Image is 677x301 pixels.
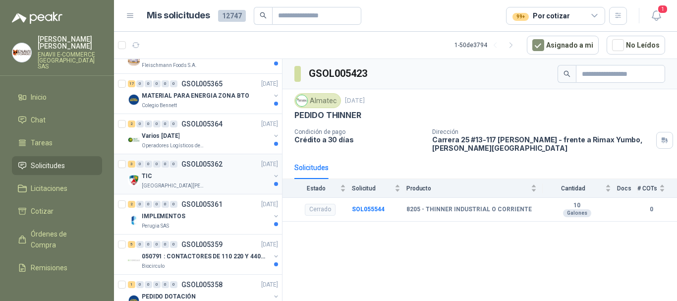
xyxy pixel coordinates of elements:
[31,160,65,171] span: Solicitudes
[352,206,385,213] a: SOL055544
[136,161,144,168] div: 0
[218,10,246,22] span: 12747
[261,200,278,209] p: [DATE]
[128,80,135,87] div: 17
[261,240,278,249] p: [DATE]
[145,241,152,248] div: 0
[564,70,570,77] span: search
[128,281,135,288] div: 1
[12,156,102,175] a: Solicitudes
[181,80,223,87] p: GSOL005365
[454,37,519,53] div: 1 - 50 de 3794
[128,118,280,150] a: 2 0 0 0 0 0 GSOL005364[DATE] Company LogoVarios [DATE]Operadores Logísticos del Caribe
[162,201,169,208] div: 0
[136,241,144,248] div: 0
[128,134,140,146] img: Company Logo
[145,201,152,208] div: 0
[352,185,393,192] span: Solicitud
[12,111,102,129] a: Chat
[181,281,223,288] p: GSOL005358
[31,115,46,125] span: Chat
[170,241,177,248] div: 0
[294,162,329,173] div: Solicitudes
[170,281,177,288] div: 0
[145,281,152,288] div: 0
[12,12,62,24] img: Logo peakr
[181,241,223,248] p: GSOL005359
[145,120,152,127] div: 0
[617,179,637,197] th: Docs
[128,201,135,208] div: 2
[31,183,67,194] span: Licitaciones
[136,281,144,288] div: 0
[142,102,177,110] p: Colegio Bennett
[345,96,365,106] p: [DATE]
[170,201,177,208] div: 0
[153,161,161,168] div: 0
[406,179,543,197] th: Producto
[294,93,341,108] div: Almatec
[142,131,179,141] p: Varios [DATE]
[128,54,140,65] img: Company Logo
[128,94,140,106] img: Company Logo
[282,179,352,197] th: Estado
[406,185,529,192] span: Producto
[432,128,652,135] p: Dirección
[128,78,280,110] a: 17 0 0 0 0 0 GSOL005365[DATE] Company LogoMATERIAL PARA ENERGIA ZONA BTOColegio Bennett
[162,281,169,288] div: 0
[296,95,307,106] img: Company Logo
[145,161,152,168] div: 0
[12,202,102,221] a: Cotizar
[142,222,169,230] p: Perugia SAS
[181,161,223,168] p: GSOL005362
[145,80,152,87] div: 0
[12,225,102,254] a: Órdenes de Compra
[294,185,338,192] span: Estado
[128,254,140,266] img: Company Logo
[261,120,278,129] p: [DATE]
[563,209,591,217] div: Galones
[38,36,102,50] p: [PERSON_NAME] [PERSON_NAME]
[142,212,185,221] p: IMPLEMENTOS
[31,206,54,217] span: Cotizar
[31,137,53,148] span: Tareas
[153,281,161,288] div: 0
[261,280,278,290] p: [DATE]
[128,198,280,230] a: 2 0 0 0 0 0 GSOL005361[DATE] Company LogoIMPLEMENTOSPerugia SAS
[12,133,102,152] a: Tareas
[153,201,161,208] div: 0
[136,80,144,87] div: 0
[543,179,617,197] th: Cantidad
[260,12,267,19] span: search
[153,120,161,127] div: 0
[38,52,102,69] p: ENAVII E-COMMERCE [GEOGRAPHIC_DATA] SAS
[637,179,677,197] th: # COTs
[12,43,31,62] img: Company Logo
[136,201,144,208] div: 0
[136,120,144,127] div: 0
[142,61,197,69] p: Fleischmann Foods S.A.
[128,241,135,248] div: 5
[162,161,169,168] div: 0
[128,214,140,226] img: Company Logo
[261,79,278,89] p: [DATE]
[128,174,140,186] img: Company Logo
[647,7,665,25] button: 1
[153,80,161,87] div: 0
[512,13,529,21] div: 99+
[31,92,47,103] span: Inicio
[607,36,665,55] button: No Leídos
[352,179,406,197] th: Solicitud
[31,262,67,273] span: Remisiones
[305,204,336,216] div: Cerrado
[543,202,611,210] b: 10
[162,120,169,127] div: 0
[12,258,102,277] a: Remisiones
[181,120,223,127] p: GSOL005364
[153,241,161,248] div: 0
[170,161,177,168] div: 0
[12,88,102,107] a: Inicio
[128,158,280,190] a: 3 0 0 0 0 0 GSOL005362[DATE] Company LogoTIC[GEOGRAPHIC_DATA][PERSON_NAME]
[142,91,249,101] p: MATERIAL PARA ENERGIA ZONA BTO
